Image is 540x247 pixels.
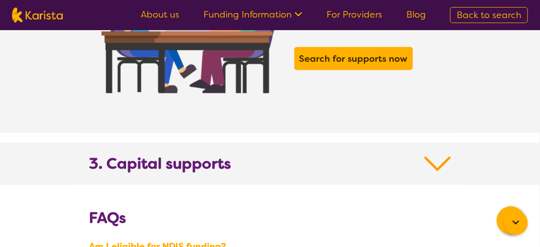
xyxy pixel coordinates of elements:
button: Channel Menu [497,206,525,234]
img: Karista logo [12,8,63,23]
a: Blog [406,9,426,21]
img: Down Arrow [424,155,451,173]
b: Search for supports now [299,53,408,65]
a: Back to search [450,7,528,23]
b: 3. Capital supports [89,155,232,173]
a: Funding Information [203,9,302,21]
a: Search for supports now [297,50,410,68]
span: Back to search [457,9,521,21]
b: FAQs [89,208,127,228]
a: For Providers [327,9,382,21]
a: About us [141,9,179,21]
